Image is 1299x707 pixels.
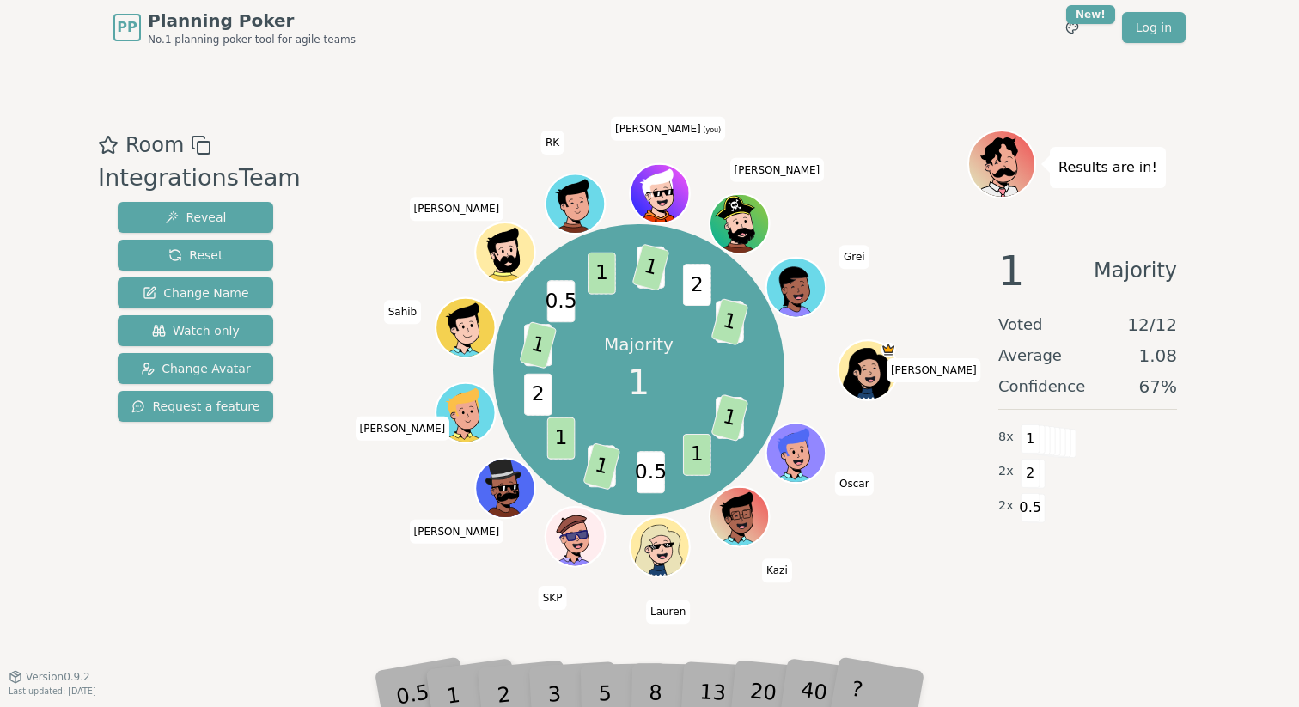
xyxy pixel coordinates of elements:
[1138,344,1177,368] span: 1.08
[1066,5,1115,24] div: New!
[26,670,90,684] span: Version 0.9.2
[1021,493,1040,522] span: 0.5
[637,451,666,493] span: 0.5
[356,416,450,440] span: Click to change your name
[717,397,745,439] span: 2
[168,247,223,264] span: Reset
[113,9,356,46] a: PPPlanning PokerNo.1 planning poker tool for agile teams
[998,497,1014,515] span: 2 x
[410,197,504,221] span: Click to change your name
[887,358,981,382] span: Click to change your name
[148,9,356,33] span: Planning Poker
[637,247,666,289] span: 2
[143,284,248,302] span: Change Name
[118,391,273,422] button: Request a feature
[152,322,240,339] span: Watch only
[835,471,874,495] span: Click to change your name
[683,434,711,476] span: 1
[632,243,670,291] span: 1
[148,33,356,46] span: No.1 planning poker tool for agile teams
[98,130,119,161] button: Add as favourite
[1058,155,1157,180] p: Results are in!
[611,116,725,140] span: Click to change your name
[118,315,273,346] button: Watch only
[881,342,896,357] span: Kate is the host
[604,332,674,357] p: Majority
[98,161,301,196] div: IntegrationsTeam
[1021,459,1040,488] span: 2
[141,360,251,377] span: Change Avatar
[541,131,564,155] span: Click to change your name
[410,519,504,543] span: Click to change your name
[762,558,792,582] span: Click to change your name
[118,277,273,308] button: Change Name
[646,600,690,624] span: Click to change your name
[1139,375,1177,399] span: 67 %
[730,157,825,181] span: Click to change your name
[683,264,711,306] span: 2
[998,428,1014,447] span: 8 x
[524,324,552,366] span: 3
[589,253,617,295] span: 1
[117,17,137,38] span: PP
[998,462,1014,481] span: 2 x
[118,202,273,233] button: Reveal
[632,165,688,221] button: Click to change your avatar
[1021,424,1040,454] span: 1
[711,298,749,346] span: 1
[998,313,1043,337] span: Voted
[583,442,621,491] span: 1
[547,280,576,322] span: 0.5
[1122,12,1186,43] a: Log in
[589,445,617,487] span: 2
[1094,250,1177,291] span: Majority
[628,357,649,408] span: 1
[547,417,576,460] span: 1
[839,245,869,269] span: Click to change your name
[118,353,273,384] button: Change Avatar
[520,321,558,369] span: 1
[998,375,1085,399] span: Confidence
[998,250,1025,291] span: 1
[1057,12,1088,43] button: New!
[9,686,96,696] span: Last updated: [DATE]
[165,209,226,226] span: Reveal
[118,240,273,271] button: Reset
[9,670,90,684] button: Version0.9.2
[711,394,749,442] span: 1
[524,374,552,416] span: 2
[125,130,184,161] span: Room
[384,300,422,324] span: Click to change your name
[539,585,567,609] span: Click to change your name
[998,344,1062,368] span: Average
[1127,313,1177,337] span: 12 / 12
[701,125,722,133] span: (you)
[131,398,259,415] span: Request a feature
